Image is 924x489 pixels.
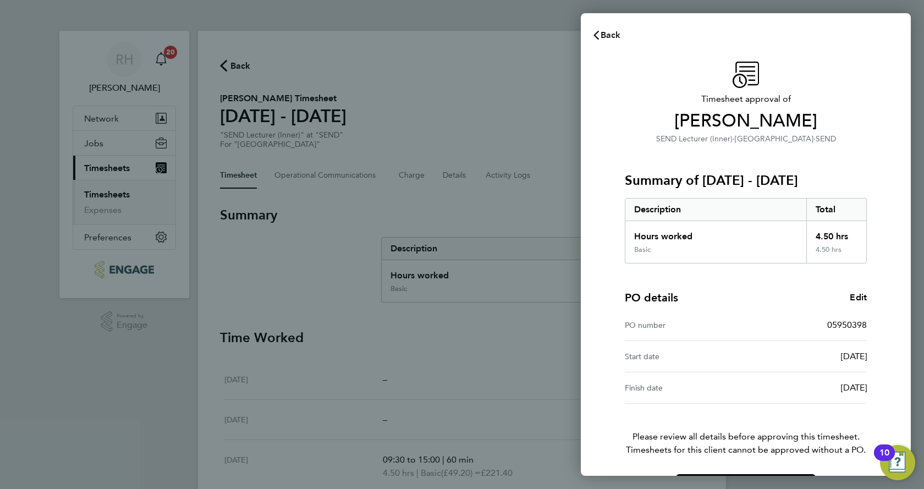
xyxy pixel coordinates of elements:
span: [GEOGRAPHIC_DATA] [735,134,813,144]
div: Finish date [625,381,746,394]
p: Please review all details before approving this timesheet. [612,404,880,457]
div: Description [625,199,806,221]
span: SEND [816,134,836,144]
span: Timesheet approval of [625,92,867,106]
span: · [733,134,735,144]
div: Total [806,199,867,221]
button: Open Resource Center, 10 new notifications [880,445,915,480]
div: Start date [625,350,746,363]
span: Timesheets for this client cannot be approved without a PO. [612,443,880,457]
a: Edit [850,291,867,304]
div: Hours worked [625,221,806,245]
div: 10 [879,453,889,467]
span: · [813,134,816,144]
div: [DATE] [746,381,867,394]
span: Back [601,30,621,40]
span: SEND Lecturer (Inner) [656,134,733,144]
div: Basic [634,245,651,254]
span: Edit [850,292,867,303]
span: 05950398 [827,320,867,330]
div: 4.50 hrs [806,245,867,263]
div: [DATE] [746,350,867,363]
div: 4.50 hrs [806,221,867,245]
div: Summary of 22 - 28 Sep 2025 [625,198,867,263]
div: PO number [625,318,746,332]
span: [PERSON_NAME] [625,110,867,132]
h3: Summary of [DATE] - [DATE] [625,172,867,189]
h4: PO details [625,290,678,305]
button: Back [581,24,632,46]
